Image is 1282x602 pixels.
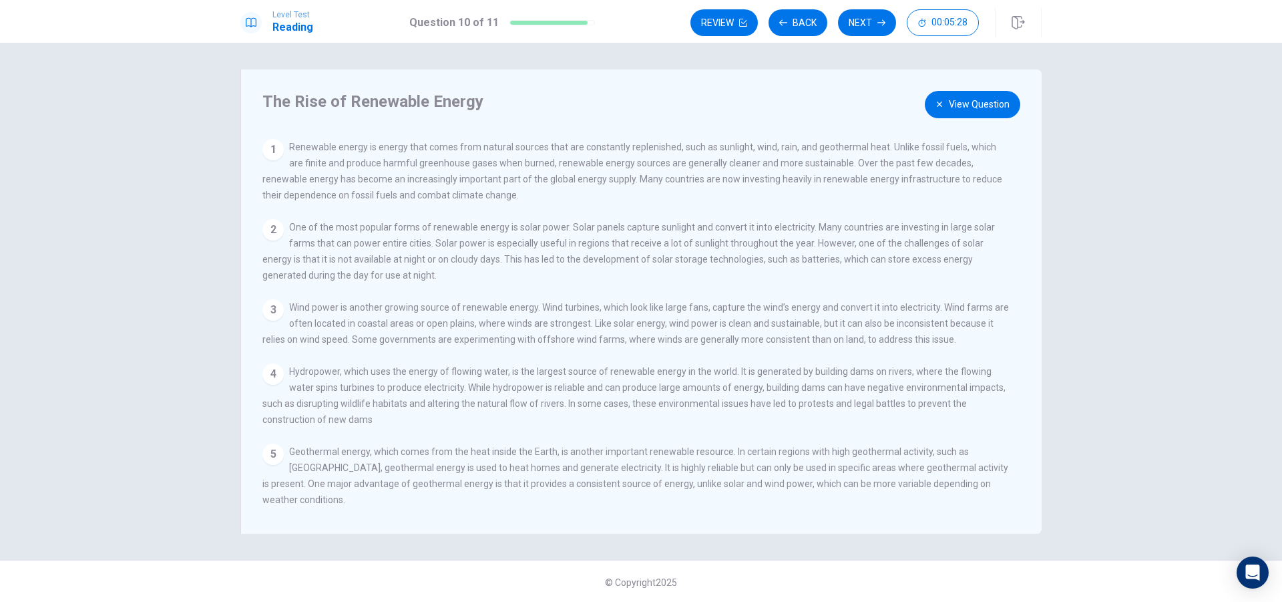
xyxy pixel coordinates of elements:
span: One of the most popular forms of renewable energy is solar power. Solar panels capture sunlight a... [262,222,995,281]
span: Renewable energy is energy that comes from natural sources that are constantly replenished, such ... [262,142,1002,200]
button: 00:05:28 [907,9,979,36]
span: 00:05:28 [931,17,968,28]
h1: Question 10 of 11 [409,15,499,31]
button: Next [838,9,896,36]
span: Wind power is another growing source of renewable energy. Wind turbines, which look like large fa... [262,302,1009,345]
div: Open Intercom Messenger [1237,557,1269,589]
span: Level Test [272,10,313,19]
div: 2 [262,219,284,241]
span: Geothermal energy, which comes from the heat inside the Earth, is another important renewable res... [262,446,1008,505]
h4: The Rise of Renewable Energy [262,91,1006,112]
button: View Question [925,91,1020,118]
div: 3 [262,299,284,321]
div: 4 [262,363,284,385]
span: © Copyright 2025 [605,577,677,588]
h1: Reading [272,19,313,35]
div: 5 [262,444,284,465]
span: Hydropower, which uses the energy of flowing water, is the largest source of renewable energy in ... [262,366,1006,425]
button: Back [769,9,827,36]
button: Review [690,9,758,36]
div: 1 [262,139,284,160]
